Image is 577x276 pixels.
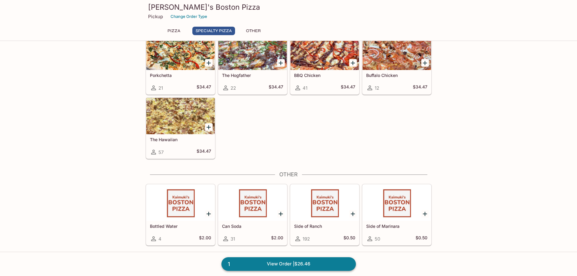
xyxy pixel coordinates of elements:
[150,137,211,142] h5: The Hawaiian
[362,184,431,245] a: Side of Marinara50$0.50
[146,33,215,95] a: Porkchetta21$34.47
[218,34,287,70] div: The Hogfather
[303,236,310,242] span: 192
[222,224,283,229] h5: Can Soda
[277,59,285,67] button: Add The Hogfather
[146,185,215,221] div: Bottled Water
[303,85,307,91] span: 41
[146,98,215,134] div: The Hawaiian
[218,184,287,245] a: Can Soda31$2.00
[168,12,210,21] button: Change Order Type
[150,224,211,229] h5: Bottled Water
[146,34,215,70] div: Porkchetta
[366,73,427,78] h5: Buffalo Chicken
[146,184,215,245] a: Bottled Water4$2.00
[277,210,285,218] button: Add Can Soda
[205,210,213,218] button: Add Bottled Water
[224,260,234,268] span: 1
[150,73,211,78] h5: Porkchetta
[290,34,359,70] div: BBQ Chicken
[148,14,163,19] p: Pickup
[349,59,357,67] button: Add BBQ Chicken
[363,34,431,70] div: Buffalo Chicken
[375,236,380,242] span: 50
[158,149,164,155] span: 57
[205,59,213,67] button: Add Porkchetta
[199,235,211,242] h5: $2.00
[197,84,211,91] h5: $34.47
[218,185,287,221] div: Can Soda
[421,210,429,218] button: Add Side of Marinara
[375,85,379,91] span: 12
[290,185,359,221] div: Side of Ranch
[349,210,357,218] button: Add Side of Ranch
[294,73,355,78] h5: BBQ Chicken
[421,59,429,67] button: Add Buffalo Chicken
[222,73,283,78] h5: The Hogfather
[160,27,187,35] button: Pizza
[146,171,432,178] h4: Other
[366,224,427,229] h5: Side of Marinara
[148,2,429,12] h3: [PERSON_NAME]'s Boston Pizza
[271,235,283,242] h5: $2.00
[290,33,359,95] a: BBQ Chicken41$34.47
[341,84,355,91] h5: $34.47
[192,27,235,35] button: Specialty Pizza
[158,85,163,91] span: 21
[221,257,356,271] a: 1View Order |$26.46
[230,236,235,242] span: 31
[158,236,161,242] span: 4
[294,224,355,229] h5: Side of Ranch
[205,123,213,131] button: Add The Hawaiian
[363,185,431,221] div: Side of Marinara
[146,98,215,159] a: The Hawaiian57$34.47
[240,27,267,35] button: Other
[416,235,427,242] h5: $0.50
[290,184,359,245] a: Side of Ranch192$0.50
[362,33,431,95] a: Buffalo Chicken12$34.47
[413,84,427,91] h5: $34.47
[218,33,287,95] a: The Hogfather22$34.47
[197,148,211,156] h5: $34.47
[343,235,355,242] h5: $0.50
[269,84,283,91] h5: $34.47
[230,85,236,91] span: 22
